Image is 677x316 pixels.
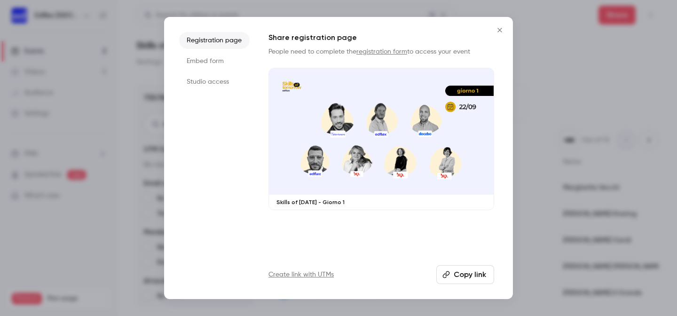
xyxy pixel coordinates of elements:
[179,32,250,49] li: Registration page
[276,198,486,206] p: Skills of [DATE] - Giorno 1
[268,68,494,210] a: Skills of [DATE] - Giorno 1
[268,270,334,279] a: Create link with UTMs
[490,21,509,39] button: Close
[179,73,250,90] li: Studio access
[436,265,494,284] button: Copy link
[268,32,494,43] h1: Share registration page
[179,53,250,70] li: Embed form
[356,48,407,55] a: registration form
[268,47,494,56] p: People need to complete the to access your event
